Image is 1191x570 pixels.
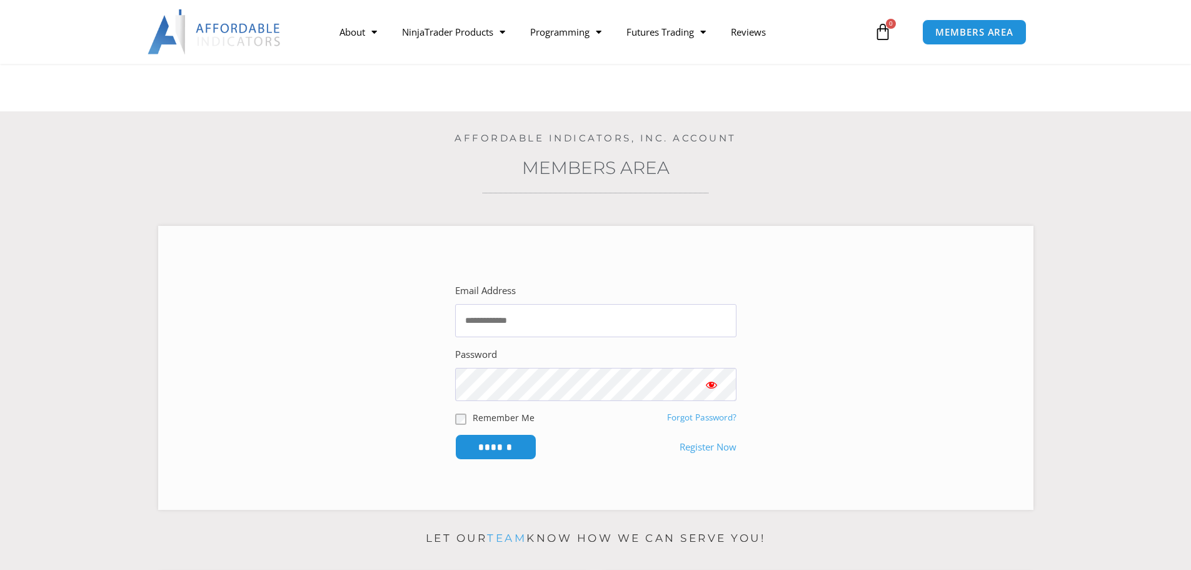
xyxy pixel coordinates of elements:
a: MEMBERS AREA [922,19,1027,45]
a: Reviews [718,18,778,46]
a: 0 [855,14,910,50]
span: MEMBERS AREA [935,28,1013,37]
label: Remember Me [473,411,535,424]
a: Affordable Indicators, Inc. Account [455,132,736,144]
img: LogoAI | Affordable Indicators – NinjaTrader [148,9,282,54]
a: NinjaTrader Products [389,18,518,46]
a: Futures Trading [614,18,718,46]
a: Programming [518,18,614,46]
a: About [327,18,389,46]
button: Show password [686,368,736,401]
p: Let our know how we can serve you! [158,529,1033,549]
label: Email Address [455,282,516,300]
nav: Menu [327,18,871,46]
label: Password [455,346,497,364]
a: Members Area [522,157,670,178]
a: Register Now [680,439,736,456]
span: 0 [886,19,896,29]
a: Forgot Password? [667,412,736,423]
a: team [487,532,526,544]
